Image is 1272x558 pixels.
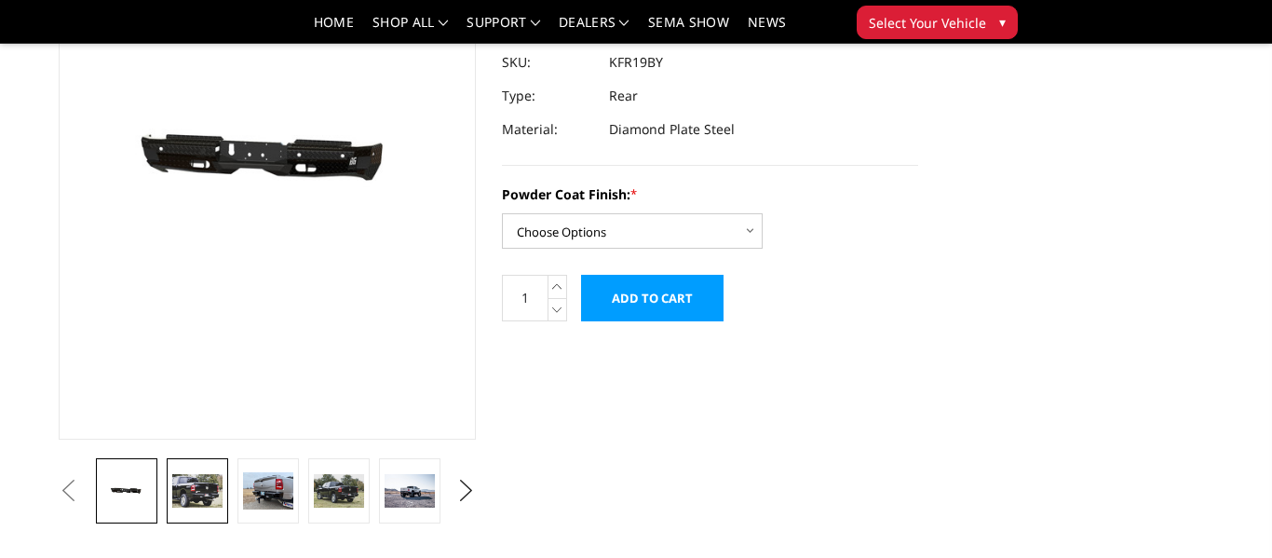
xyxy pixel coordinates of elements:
[648,16,729,43] a: SEMA Show
[1179,469,1272,558] iframe: Chat Widget
[243,472,293,510] img: 2019-2025 Ram 2500-3500 - FT Series - Rear Bumper
[857,6,1018,39] button: Select Your Vehicle
[54,477,82,505] button: Previous
[999,12,1006,32] span: ▾
[372,16,448,43] a: shop all
[581,275,724,321] input: Add to Cart
[502,46,595,79] dt: SKU:
[467,16,540,43] a: Support
[314,16,354,43] a: Home
[559,16,629,43] a: Dealers
[502,79,595,113] dt: Type:
[609,46,663,79] dd: KFR19BY
[452,477,480,505] button: Next
[748,16,786,43] a: News
[869,13,986,33] span: Select Your Vehicle
[609,79,638,113] dd: Rear
[314,474,364,508] img: 2019-2025 Ram 2500-3500 - FT Series - Rear Bumper
[502,113,595,146] dt: Material:
[385,474,435,508] img: 2019-2025 Ram 2500-3500 - FT Series - Rear Bumper
[609,113,735,146] dd: Diamond Plate Steel
[502,184,919,204] label: Powder Coat Finish:
[172,474,223,508] img: 2019-2025 Ram 2500-3500 - FT Series - Rear Bumper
